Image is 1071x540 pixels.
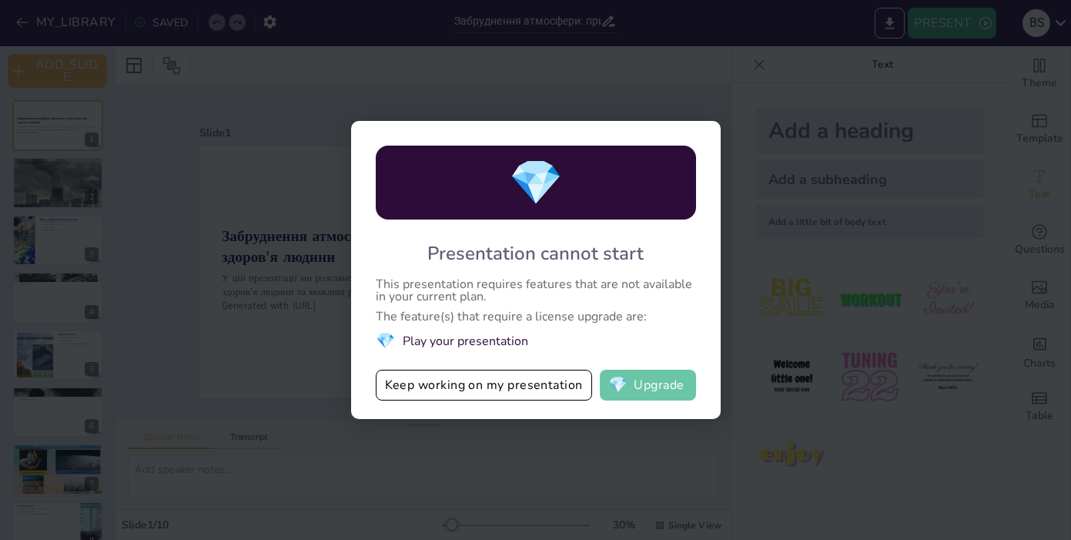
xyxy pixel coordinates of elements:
[376,310,696,323] div: The feature(s) that require a license upgrade are:
[608,377,628,393] span: diamond
[509,153,563,213] span: diamond
[376,330,696,351] li: Play your presentation
[376,330,395,351] span: diamond
[376,370,592,401] button: Keep working on my presentation
[376,278,696,303] div: This presentation requires features that are not available in your current plan.
[600,370,696,401] button: diamondUpgrade
[427,241,644,266] div: Presentation cannot start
